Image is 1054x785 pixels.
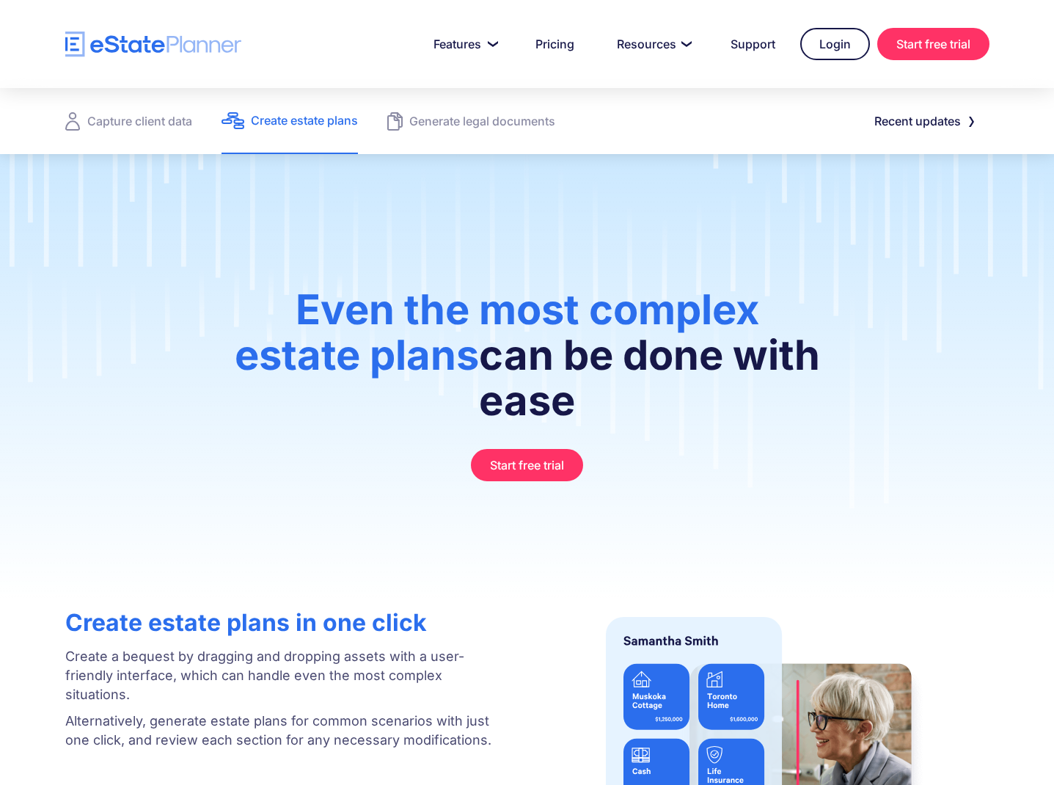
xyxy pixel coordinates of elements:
a: Login [800,28,870,60]
a: Create estate plans [222,88,358,154]
div: Capture client data [87,111,192,131]
div: Recent updates [874,111,961,131]
p: Alternatively, generate estate plans for common scenarios with just one click, and review each se... [65,712,499,750]
p: Create a bequest by dragging and dropping assets with a user-friendly interface, which can handle... [65,647,499,704]
a: Pricing [518,29,592,59]
div: Create estate plans [251,110,358,131]
a: Resources [599,29,706,59]
a: home [65,32,241,57]
a: Capture client data [65,88,192,154]
div: Generate legal documents [409,111,555,131]
a: Start free trial [877,28,989,60]
a: Generate legal documents [387,88,555,154]
a: Support [713,29,793,59]
strong: Create estate plans in one click [65,608,427,637]
a: Features [416,29,510,59]
a: Recent updates [857,106,989,136]
span: Even the most complex estate plans [235,285,759,380]
a: Start free trial [471,449,583,481]
h1: can be done with ease [233,287,821,438]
